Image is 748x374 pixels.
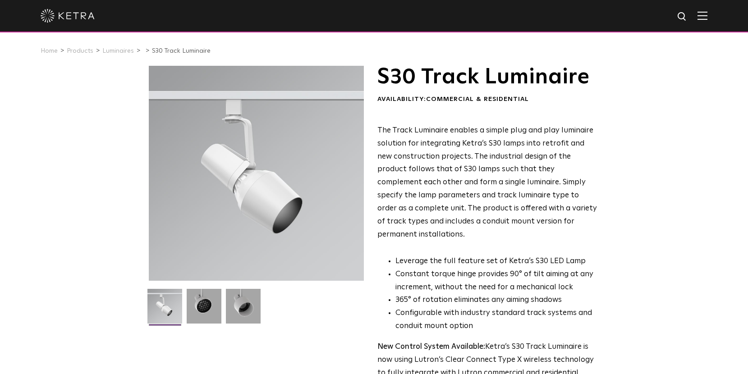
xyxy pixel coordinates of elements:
img: Hamburger%20Nav.svg [698,11,707,20]
a: Luminaires [102,48,134,54]
img: 9e3d97bd0cf938513d6e [226,289,261,330]
li: 365° of rotation eliminates any aiming shadows [395,294,597,307]
li: Constant torque hinge provides 90° of tilt aiming at any increment, without the need for a mechan... [395,268,597,294]
img: ketra-logo-2019-white [41,9,95,23]
strong: New Control System Available: [377,343,485,351]
div: Availability: [377,95,597,104]
img: S30-Track-Luminaire-2021-Web-Square [147,289,182,330]
span: Commercial & Residential [426,96,529,102]
span: The Track Luminaire enables a simple plug and play luminaire solution for integrating Ketra’s S30... [377,127,597,238]
h1: S30 Track Luminaire [377,66,597,88]
li: Configurable with industry standard track systems and conduit mount option [395,307,597,333]
a: S30 Track Luminaire [152,48,211,54]
a: Products [67,48,93,54]
a: Home [41,48,58,54]
img: 3b1b0dc7630e9da69e6b [187,289,221,330]
img: search icon [677,11,688,23]
li: Leverage the full feature set of Ketra’s S30 LED Lamp [395,255,597,268]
